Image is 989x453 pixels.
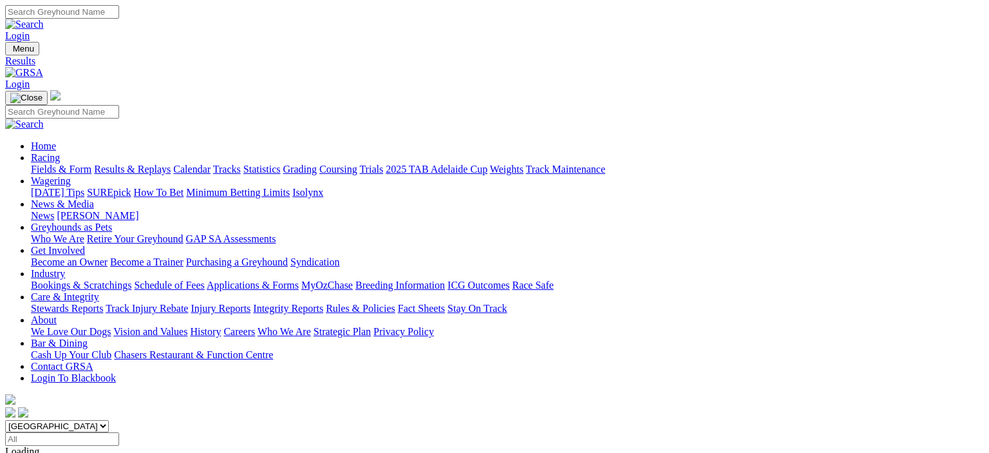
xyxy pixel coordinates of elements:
[31,326,111,337] a: We Love Our Dogs
[526,164,605,175] a: Track Maintenance
[31,326,984,338] div: About
[5,42,39,55] button: Toggle navigation
[186,256,288,267] a: Purchasing a Greyhound
[355,280,445,291] a: Breeding Information
[31,303,984,314] div: Care & Integrity
[191,303,250,314] a: Injury Reports
[5,79,30,90] a: Login
[319,164,357,175] a: Coursing
[186,233,276,244] a: GAP SA Assessments
[173,164,211,175] a: Calendar
[386,164,487,175] a: 2025 TAB Adelaide Cup
[5,30,30,41] a: Login
[31,338,88,349] a: Bar & Dining
[373,326,434,337] a: Privacy Policy
[31,175,71,186] a: Wagering
[31,222,112,233] a: Greyhounds as Pets
[31,349,111,360] a: Cash Up Your Club
[31,361,93,372] a: Contact GRSA
[5,432,119,446] input: Select date
[447,280,509,291] a: ICG Outcomes
[31,164,91,175] a: Fields & Form
[10,93,42,103] img: Close
[31,164,984,175] div: Racing
[13,44,34,53] span: Menu
[5,394,15,405] img: logo-grsa-white.png
[31,372,116,383] a: Login To Blackbook
[223,326,255,337] a: Careers
[290,256,339,267] a: Syndication
[31,210,54,221] a: News
[31,187,84,198] a: [DATE] Tips
[87,187,131,198] a: SUREpick
[283,164,317,175] a: Grading
[31,233,84,244] a: Who We Are
[359,164,383,175] a: Trials
[31,152,60,163] a: Racing
[5,105,119,119] input: Search
[106,303,188,314] a: Track Injury Rebate
[113,326,187,337] a: Vision and Values
[31,256,984,268] div: Get Involved
[18,407,28,418] img: twitter.svg
[5,55,984,67] a: Results
[213,164,241,175] a: Tracks
[5,5,119,19] input: Search
[31,314,57,325] a: About
[87,233,184,244] a: Retire Your Greyhound
[31,291,99,302] a: Care & Integrity
[5,19,44,30] img: Search
[5,67,43,79] img: GRSA
[31,303,103,314] a: Stewards Reports
[398,303,445,314] a: Fact Sheets
[512,280,553,291] a: Race Safe
[447,303,507,314] a: Stay On Track
[243,164,281,175] a: Statistics
[5,407,15,418] img: facebook.svg
[31,187,984,198] div: Wagering
[110,256,184,267] a: Become a Trainer
[326,303,395,314] a: Rules & Policies
[57,210,138,221] a: [PERSON_NAME]
[490,164,523,175] a: Weights
[292,187,323,198] a: Isolynx
[186,187,290,198] a: Minimum Betting Limits
[31,140,56,151] a: Home
[31,256,108,267] a: Become an Owner
[31,268,65,279] a: Industry
[134,187,184,198] a: How To Bet
[50,90,61,101] img: logo-grsa-white.png
[190,326,221,337] a: History
[31,198,94,209] a: News & Media
[253,303,323,314] a: Integrity Reports
[31,349,984,361] div: Bar & Dining
[207,280,299,291] a: Applications & Forms
[31,210,984,222] div: News & Media
[94,164,171,175] a: Results & Replays
[5,119,44,130] img: Search
[134,280,204,291] a: Schedule of Fees
[301,280,353,291] a: MyOzChase
[31,245,85,256] a: Get Involved
[31,280,131,291] a: Bookings & Scratchings
[114,349,273,360] a: Chasers Restaurant & Function Centre
[258,326,311,337] a: Who We Are
[5,91,48,105] button: Toggle navigation
[31,280,984,291] div: Industry
[314,326,371,337] a: Strategic Plan
[31,233,984,245] div: Greyhounds as Pets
